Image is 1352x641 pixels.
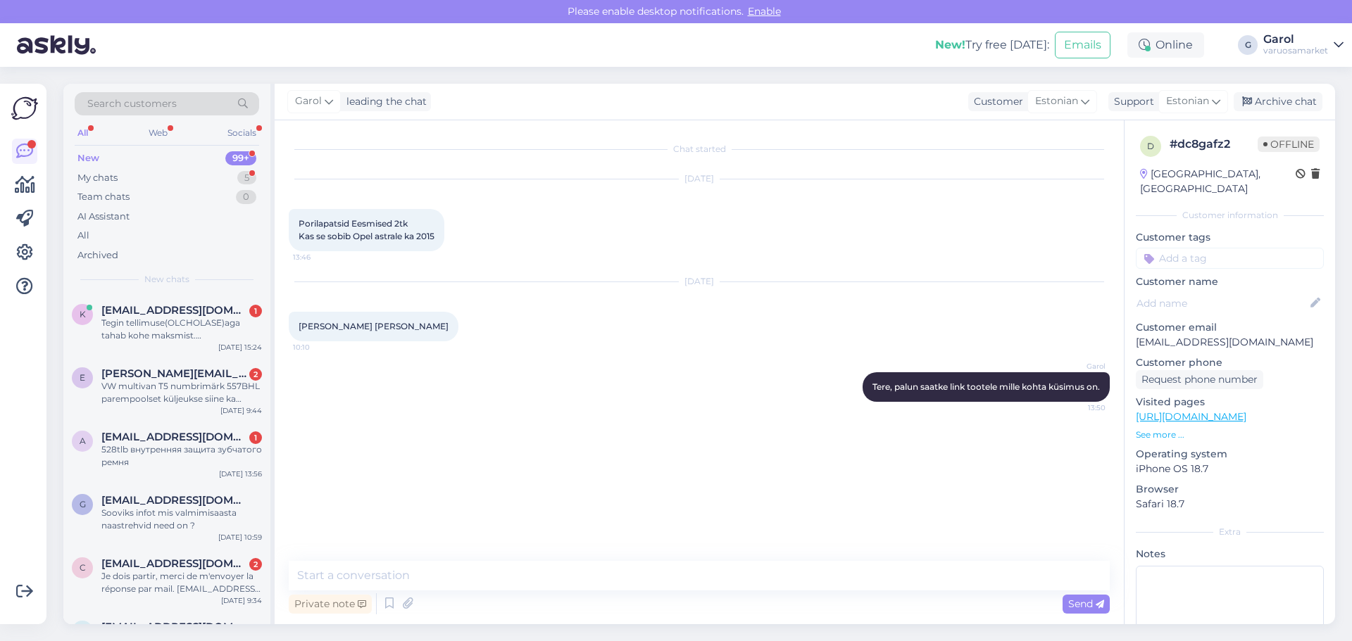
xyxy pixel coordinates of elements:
span: Porilapatsid Eesmised 2tk Kas se sobib Opel astrale ka 2015 [299,218,434,241]
div: 2 [249,558,262,571]
span: Offline [1258,137,1320,152]
div: Customer [968,94,1023,109]
div: New [77,151,99,165]
div: [DATE] [289,275,1110,288]
span: A [80,436,86,446]
input: Add name [1137,296,1308,311]
div: [DATE] [289,172,1110,185]
span: Aleksandr1963@inbox.ru [101,431,248,443]
div: All [75,124,91,142]
div: Tegin tellimuse(OLCHOLASE)aga tahab kohe maksmist.[PERSON_NAME] saa enne homset.Sooviks hoopis ho... [101,317,262,342]
div: Online [1127,32,1204,58]
div: # dc8gafz2 [1170,136,1258,153]
div: My chats [77,171,118,185]
span: kakumetsaautoremont@gmail.com [101,304,248,317]
div: Web [146,124,170,142]
span: 13:50 [1053,402,1106,413]
div: [DATE] 15:24 [218,342,262,353]
div: All [77,229,89,243]
div: [DATE] 9:34 [221,595,262,606]
div: Try free [DATE]: [935,37,1049,53]
div: Private note [289,595,372,614]
span: Tere, palun saatke link tootele mille kohta küsimus on. [872,381,1100,392]
div: Chat started [289,143,1110,156]
p: Visited pages [1136,395,1324,410]
b: New! [935,38,965,51]
p: See more ... [1136,429,1324,441]
div: 1 [249,305,262,317]
span: g [80,499,86,509]
p: Notes [1136,547,1324,561]
p: Safari 18.7 [1136,497,1324,512]
div: [DATE] 9:44 [220,405,262,416]
div: Sooviks infot mis valmimisaasta naastrehvid need on ? [101,507,262,532]
div: [GEOGRAPHIC_DATA], [GEOGRAPHIC_DATA] [1140,167,1296,196]
p: Customer phone [1136,355,1324,370]
span: [PERSON_NAME] [PERSON_NAME] [299,321,449,331]
button: Emails [1055,32,1110,58]
div: Support [1108,94,1154,109]
p: Operating system [1136,447,1324,462]
p: Customer name [1136,274,1324,289]
span: Garol [295,94,322,109]
a: Garolvaruosamarket [1263,34,1344,56]
div: VW multivan T5 numbrimärk 557BHL parempoolset küljeukse siine ka müüte ja need Teil kodulehel [PE... [101,380,262,405]
span: Garol [1053,361,1106,372]
div: G [1238,35,1258,55]
div: leading the chat [341,94,427,109]
p: iPhone OS 18.7 [1136,462,1324,476]
div: 0 [236,190,256,204]
div: Archive chat [1234,92,1322,111]
div: Extra [1136,526,1324,538]
div: 2 [249,368,262,381]
span: d [1147,141,1154,151]
div: Team chats [77,190,130,204]
a: [URL][DOMAIN_NAME] [1136,410,1246,423]
div: 1 [249,431,262,444]
span: E [80,372,85,383]
span: Estonian [1035,94,1078,109]
div: 99+ [225,151,256,165]
div: Archived [77,248,118,262]
span: k [80,309,86,319]
span: Search customers [87,96,177,111]
span: 13:46 [293,252,346,262]
div: Socials [225,124,259,142]
span: Erik.molder12@gmail.com [101,367,248,380]
img: Askly Logo [11,95,38,122]
span: gerlivaltin@gmail.com [101,494,248,507]
span: cedterrasson@live.fr [101,557,248,570]
p: Customer email [1136,320,1324,335]
div: [DATE] 10:59 [218,532,262,542]
span: Anneliisjuhandi@gmail.com [101,621,248,633]
span: c [80,562,86,573]
p: Customer tags [1136,230,1324,245]
span: 10:10 [293,342,346,353]
div: 528tlb внутренняя защита зубчатого ремня [101,443,262,469]
div: Je dois partir, merci de m'envoyer la réponse par mail. [EMAIL_ADDRESS][DOMAIN_NAME] [101,570,262,595]
div: varuosamarket [1263,45,1328,56]
div: AI Assistant [77,210,130,224]
span: Enable [744,5,785,18]
div: Garol [1263,34,1328,45]
div: Customer information [1136,209,1324,222]
input: Add a tag [1136,248,1324,269]
span: Estonian [1166,94,1209,109]
span: Send [1068,597,1104,610]
p: [EMAIL_ADDRESS][DOMAIN_NAME] [1136,335,1324,350]
div: Request phone number [1136,370,1263,389]
div: 5 [237,171,256,185]
p: Browser [1136,482,1324,497]
span: New chats [144,273,189,286]
div: [DATE] 13:56 [219,469,262,479]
